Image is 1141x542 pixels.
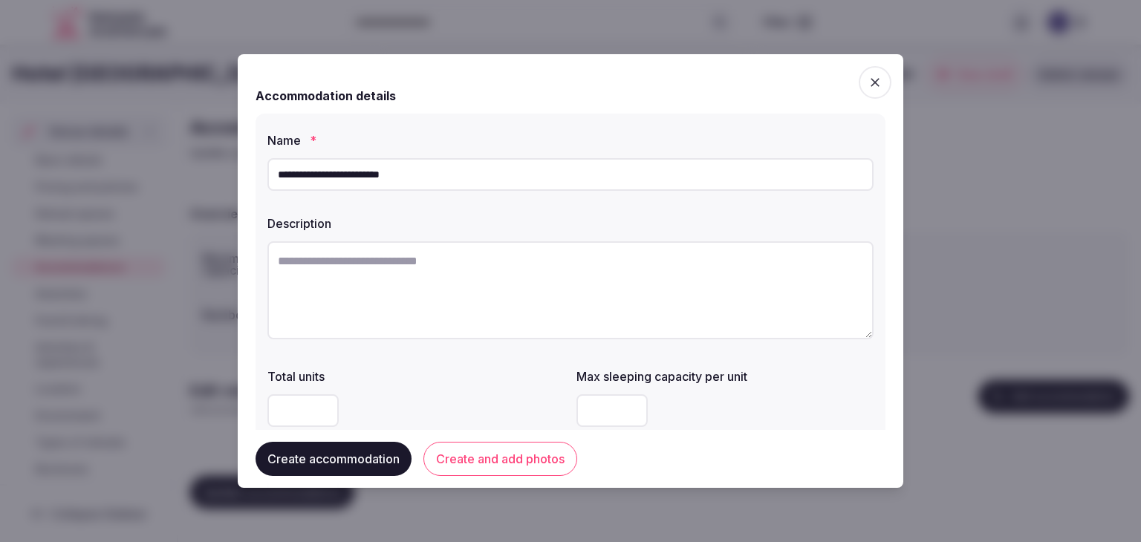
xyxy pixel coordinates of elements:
[267,218,874,229] label: Description
[267,134,874,146] label: Name
[423,442,577,476] button: Create and add photos
[576,370,874,382] label: Max sleeping capacity per unit
[256,87,396,105] h2: Accommodation details
[267,370,565,382] label: Total units
[256,442,412,476] button: Create accommodation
